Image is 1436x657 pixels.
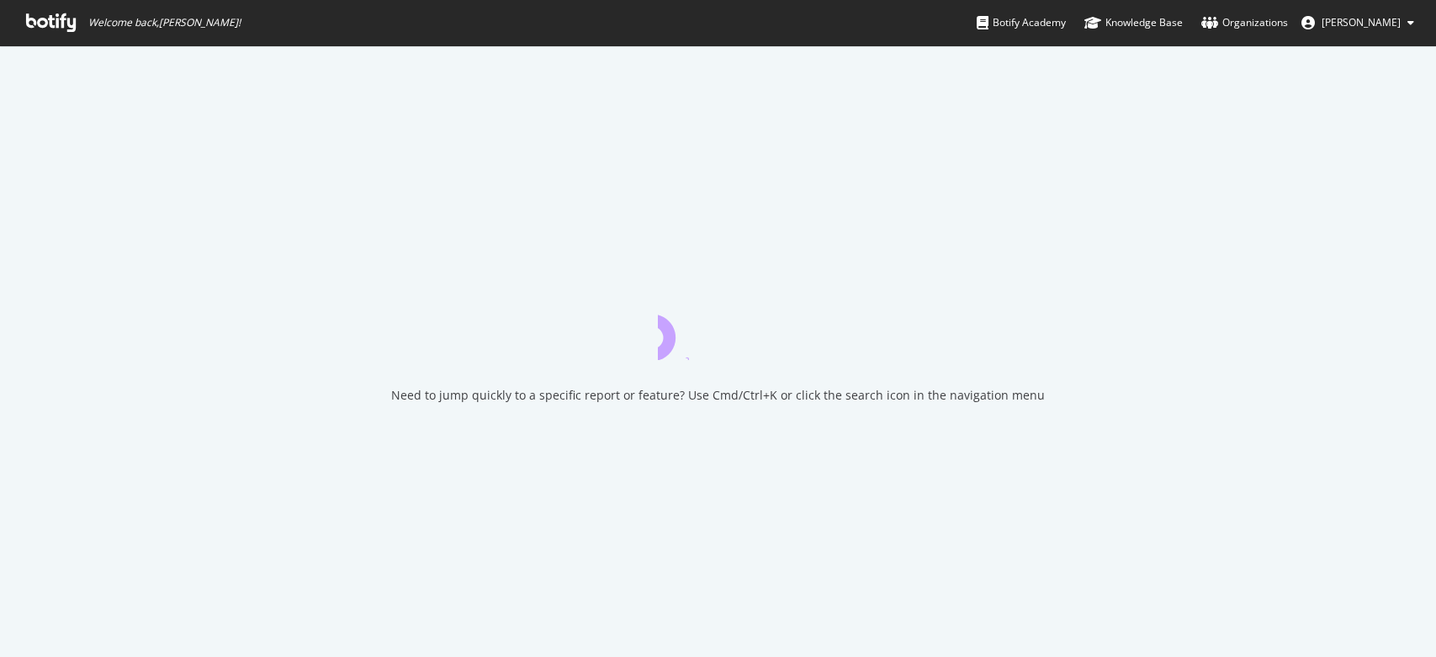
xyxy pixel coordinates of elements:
[658,299,779,360] div: animation
[1084,14,1183,31] div: Knowledge Base
[977,14,1066,31] div: Botify Academy
[1322,15,1401,29] span: Tushar Malviya
[1288,9,1428,36] button: [PERSON_NAME]
[88,16,241,29] span: Welcome back, [PERSON_NAME] !
[1201,14,1288,31] div: Organizations
[391,387,1045,404] div: Need to jump quickly to a specific report or feature? Use Cmd/Ctrl+K or click the search icon in ...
